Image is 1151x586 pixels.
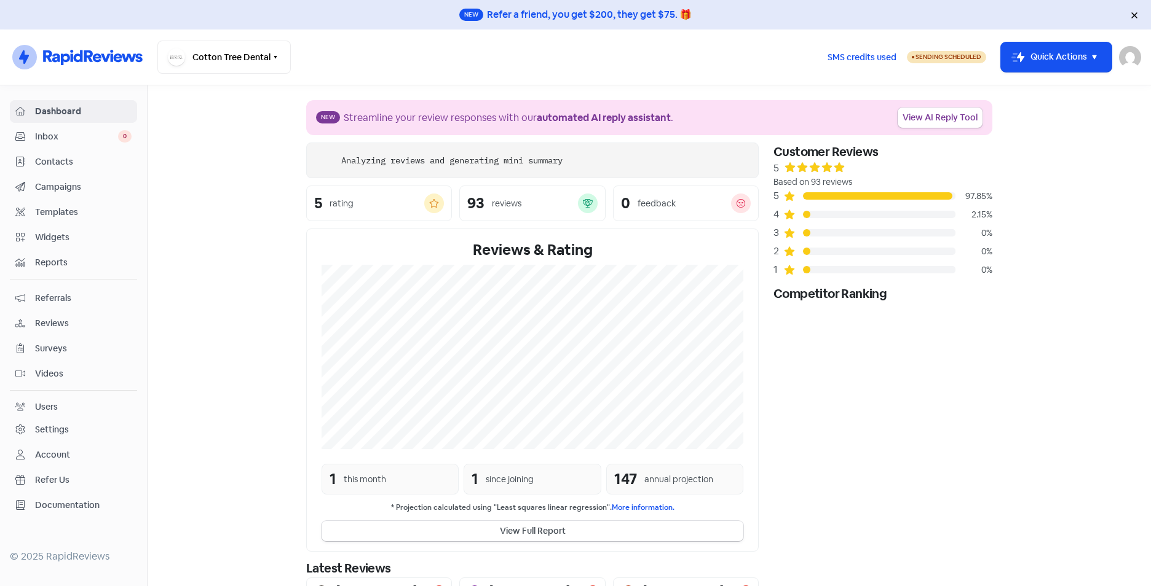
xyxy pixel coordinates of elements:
a: Refer Us [10,469,137,491]
a: Templates [10,201,137,224]
button: Quick Actions [1001,42,1112,72]
a: 5rating [306,186,452,221]
a: Surveys [10,337,137,360]
a: View AI Reply Tool [898,107,983,128]
div: this month [344,473,386,486]
div: 97.85% [955,190,992,203]
a: Settings [10,418,137,441]
span: Reviews [35,317,132,330]
div: rating [330,197,354,210]
div: Latest Reviews [306,559,759,577]
div: 147 [614,468,637,490]
span: Surveys [35,342,132,355]
div: © 2025 RapidReviews [10,549,137,564]
span: Refer Us [35,474,132,486]
span: Referrals [35,292,132,305]
div: feedback [638,197,676,210]
span: Dashboard [35,105,132,118]
a: Dashboard [10,100,137,123]
div: 1 [773,262,783,277]
div: Customer Reviews [773,143,992,161]
a: Contacts [10,150,137,173]
span: Inbox [35,130,118,143]
div: 0% [955,227,992,240]
div: Reviews & Rating [322,239,743,261]
div: 5 [773,161,779,176]
div: Based on 93 reviews [773,176,992,189]
div: Refer a friend, you get $200, they get $75. 🎁 [487,7,692,22]
a: Sending Scheduled [907,50,986,64]
small: * Projection calculated using "Least squares linear regression". [322,502,743,514]
div: 1 [330,468,336,490]
div: 0% [955,245,992,258]
div: 5 [773,189,783,203]
b: automated AI reply assistant [537,111,671,124]
div: 2 [773,244,783,259]
div: Streamline your review responses with our . [344,111,673,125]
a: 0feedback [613,186,759,221]
span: Widgets [35,231,132,244]
a: Users [10,396,137,418]
img: User [1119,46,1141,68]
div: reviews [492,197,521,210]
span: Sending Scheduled [916,53,981,61]
div: 5 [314,196,322,211]
a: Reviews [10,312,137,335]
div: Account [35,448,70,461]
a: Reports [10,251,137,274]
div: 93 [467,196,485,211]
div: Competitor Ranking [773,284,992,303]
a: More information. [612,502,674,512]
div: 0 [621,196,630,211]
span: Videos [35,367,132,380]
a: Documentation [10,494,137,517]
span: Reports [35,256,132,269]
div: 0% [955,264,992,276]
div: 4 [773,207,783,222]
a: Inbox 0 [10,125,137,148]
a: SMS credits used [817,50,907,63]
div: Analyzing reviews and generating mini summary [341,154,563,167]
a: Referrals [10,287,137,310]
span: Contacts [35,155,132,168]
div: Settings [35,423,69,436]
div: since joining [486,473,534,486]
a: Account [10,443,137,466]
button: Cotton Tree Dental [157,41,291,74]
button: View Full Report [322,521,743,541]
div: annual projection [644,473,713,486]
span: 0 [118,130,132,143]
span: Templates [35,206,132,219]
a: 93reviews [459,186,605,221]
a: Widgets [10,226,137,249]
span: Campaigns [35,181,132,193]
span: Documentation [35,499,132,512]
div: Users [35,400,58,413]
div: 2.15% [955,208,992,221]
div: 3 [773,225,783,240]
span: New [459,9,483,21]
span: SMS credits used [828,51,896,64]
span: New [316,111,340,123]
a: Campaigns [10,176,137,198]
div: 1 [472,468,478,490]
a: Videos [10,362,137,385]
